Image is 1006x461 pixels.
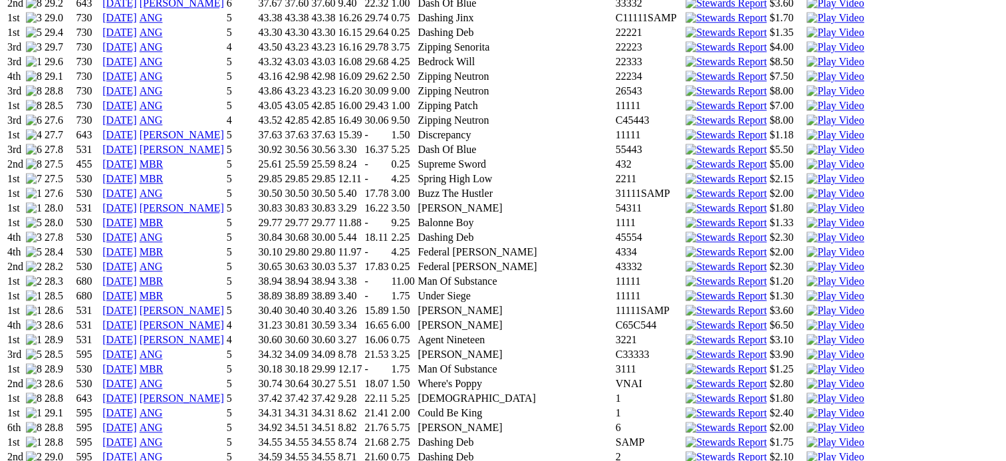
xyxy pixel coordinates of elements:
img: Stewards Report [686,85,767,97]
td: 4 [226,41,257,54]
a: MBR [140,290,164,301]
td: 43.05 [257,99,283,112]
img: Stewards Report [686,114,767,126]
td: Zipping Patch [417,99,613,112]
td: $1.70 [769,11,805,25]
td: 4 [226,114,257,127]
td: 3rd [7,114,24,127]
td: $7.50 [769,70,805,83]
img: Stewards Report [686,422,767,434]
a: [DATE] [102,158,137,170]
a: View replay [807,392,864,404]
a: View replay [807,114,864,126]
a: [PERSON_NAME] [140,334,224,345]
td: $1.35 [769,26,805,39]
a: View replay [807,290,864,301]
a: [DATE] [102,27,137,38]
td: 30.09 [364,84,389,98]
td: 1st [7,11,24,25]
img: 2 [26,275,42,287]
td: 2.50 [390,70,416,83]
a: ANG [140,436,163,448]
img: Stewards Report [686,173,767,185]
td: 29.43 [364,99,389,112]
td: 3rd [7,55,24,69]
a: MBR [140,275,164,287]
td: 29.6 [44,55,74,69]
td: 43.32 [257,55,283,69]
td: 3rd [7,41,24,54]
td: 43.30 [311,26,336,39]
a: View replay [807,85,864,96]
td: 43.38 [311,11,336,25]
td: 730 [76,84,101,98]
td: 0.25 [390,26,416,39]
img: Play Video [807,217,864,229]
img: Stewards Report [686,129,767,141]
a: [PERSON_NAME] [140,392,224,404]
a: ANG [140,27,163,38]
td: 29.1 [44,70,74,83]
td: 29.74 [364,11,389,25]
td: 5 [226,70,257,83]
td: 5 [226,11,257,25]
td: 1.00 [390,99,416,112]
img: Stewards Report [686,188,767,200]
img: Play Video [807,85,864,97]
td: C11111SAMP [615,11,684,25]
td: 43.05 [284,99,309,112]
a: ANG [140,71,163,82]
a: View replay [807,100,864,111]
img: Play Video [807,378,864,390]
td: 16.15 [337,26,362,39]
img: 8 [26,422,42,434]
td: 730 [76,41,101,54]
a: MBR [140,158,164,170]
img: Stewards Report [686,436,767,448]
td: Zipping Neutron [417,70,613,83]
td: 4.25 [390,55,416,69]
a: View replay [807,202,864,214]
td: 43.38 [257,11,283,25]
a: [PERSON_NAME] [140,319,224,331]
a: ANG [140,41,163,53]
img: 3 [26,319,42,331]
td: 4th [7,70,24,83]
td: 26543 [615,84,684,98]
img: 3 [26,41,42,53]
a: [DATE] [102,334,137,345]
td: Dashing Deb [417,26,613,39]
img: Stewards Report [686,349,767,361]
img: Stewards Report [686,158,767,170]
a: View replay [807,188,864,199]
img: 1 [26,202,42,214]
td: 5 [226,84,257,98]
img: Play Video [807,334,864,346]
td: 43.86 [257,84,283,98]
td: 27.6 [44,114,74,127]
a: [DATE] [102,188,137,199]
img: 8 [26,392,42,404]
a: View replay [807,12,864,23]
a: View replay [807,246,864,257]
img: 6 [26,144,42,156]
a: [DATE] [102,407,137,418]
a: View replay [807,407,864,418]
td: 43.16 [257,70,283,83]
a: [DATE] [102,144,137,155]
a: View replay [807,158,864,170]
a: View replay [807,71,864,82]
a: [DATE] [102,363,137,375]
img: 6 [26,114,42,126]
img: Play Video [807,129,864,141]
td: 730 [76,11,101,25]
td: 29.7 [44,41,74,54]
a: [PERSON_NAME] [140,144,224,155]
td: Bedrock Will [417,55,613,69]
a: View replay [807,129,864,140]
img: Stewards Report [686,261,767,273]
a: [DATE] [102,261,137,272]
td: 43.23 [284,84,309,98]
td: 42.98 [284,70,309,83]
a: ANG [140,349,163,360]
